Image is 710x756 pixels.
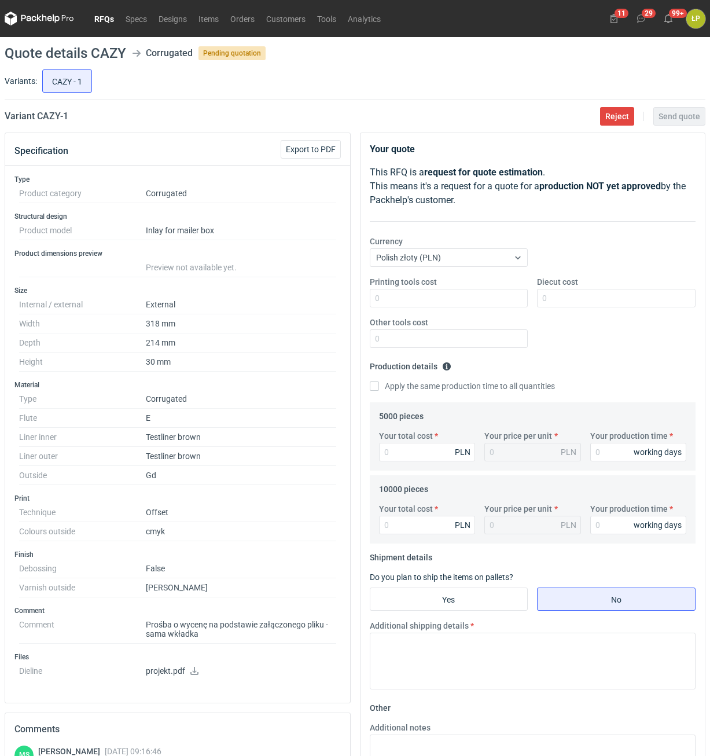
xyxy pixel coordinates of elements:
a: Specs [120,12,153,25]
dd: Testliner brown [146,428,336,447]
input: 0 [379,443,476,461]
div: PLN [455,519,470,531]
dd: Testliner brown [146,447,336,466]
input: 0 [537,289,696,307]
dt: Liner inner [19,428,146,447]
h3: Size [14,286,341,295]
label: Your total cost [379,503,433,515]
label: CAZY - 1 [42,69,92,93]
label: Diecut cost [537,276,578,288]
dd: Prośba o wycenę na podstawie załączonego pliku - sama wkładka [146,615,336,644]
label: Apply the same production time to all quantities [370,380,555,392]
dd: cmyk [146,522,336,541]
h3: Print [14,494,341,503]
div: working days [634,519,682,531]
span: Export to PDF [286,145,336,153]
dt: Technique [19,503,146,522]
label: Other tools cost [370,317,428,328]
span: Polish złoty (PLN) [376,253,441,262]
dt: Varnish outside [19,578,146,597]
dt: Depth [19,333,146,353]
label: Printing tools cost [370,276,437,288]
h3: Material [14,380,341,390]
span: [PERSON_NAME] [38,747,105,756]
a: Items [193,12,225,25]
span: Pending quotation [198,46,266,60]
h3: Finish [14,550,341,559]
strong: request for quote estimation [424,167,543,178]
a: Analytics [342,12,387,25]
div: PLN [561,519,576,531]
dt: Width [19,314,146,333]
input: 0 [379,516,476,534]
label: Your price per unit [484,430,552,442]
dt: Colours outside [19,522,146,541]
label: Your price per unit [484,503,552,515]
a: Orders [225,12,260,25]
div: PLN [561,446,576,458]
dd: E [146,409,336,428]
h1: Quote details CAZY [5,46,126,60]
legend: Production details [370,357,451,371]
p: This RFQ is a . This means it's a request for a quote for a by the Packhelp's customer. [370,166,696,207]
input: 0 [370,289,528,307]
legend: Shipment details [370,548,432,562]
label: Your production time [590,503,668,515]
h3: Product dimensions preview [14,249,341,258]
dt: Height [19,353,146,372]
p: projekt.pdf [146,666,336,677]
span: Preview not available yet. [146,263,237,272]
h2: Variant CAZY - 1 [5,109,68,123]
span: Send quote [659,112,700,120]
a: Tools [311,12,342,25]
dd: 318 mm [146,314,336,333]
label: Variants: [5,75,37,87]
button: 99+ [659,9,678,28]
label: Your production time [590,430,668,442]
dd: 214 mm [146,333,336,353]
button: Specification [14,137,68,165]
label: Additional notes [370,722,431,733]
label: Do you plan to ship the items on pallets? [370,572,513,582]
dt: Type [19,390,146,409]
span: [DATE] 09:16:46 [105,747,161,756]
h3: Structural design [14,212,341,221]
dt: Internal / external [19,295,146,314]
dd: Offset [146,503,336,522]
a: Designs [153,12,193,25]
label: Your total cost [379,430,433,442]
button: Export to PDF [281,140,341,159]
legend: 5000 pieces [379,407,424,421]
dd: 30 mm [146,353,336,372]
svg: Packhelp Pro [5,12,74,25]
h3: Files [14,652,341,662]
label: Currency [370,236,403,247]
dd: Corrugated [146,390,336,409]
button: ŁP [686,9,705,28]
strong: Your quote [370,144,415,155]
dt: Liner outer [19,447,146,466]
dt: Outside [19,466,146,485]
dt: Flute [19,409,146,428]
strong: production NOT yet approved [539,181,661,192]
h2: Comments [14,722,341,736]
button: 11 [605,9,623,28]
label: No [537,588,696,611]
div: Łukasz Postawa [686,9,705,28]
button: Send quote [653,107,705,126]
dt: Dieline [19,662,146,685]
button: 29 [632,9,650,28]
div: PLN [455,446,470,458]
input: 0 [590,443,687,461]
dt: Comment [19,615,146,644]
label: Yes [370,588,528,611]
legend: Other [370,699,391,713]
dt: Debossing [19,559,146,578]
input: 0 [590,516,687,534]
span: Reject [605,112,629,120]
dt: Product model [19,221,146,240]
a: RFQs [89,12,120,25]
div: working days [634,446,682,458]
dd: Corrugated [146,184,336,203]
